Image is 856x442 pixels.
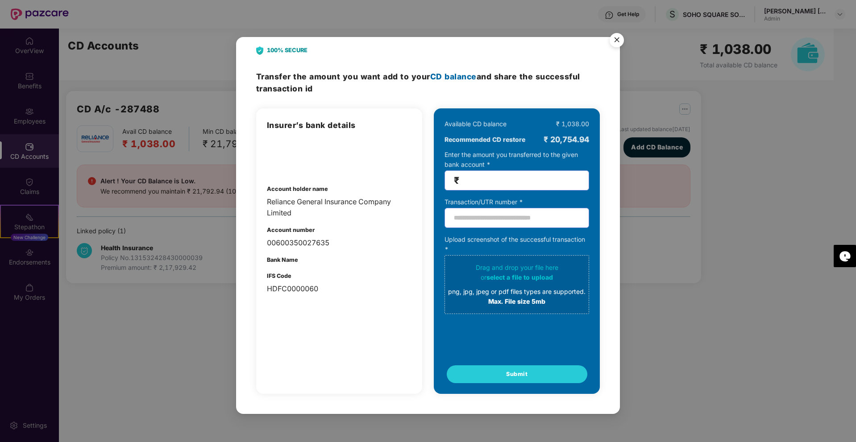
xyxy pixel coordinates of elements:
b: Account number [267,227,315,234]
div: png, jpg, jpeg or pdf files types are supported. [448,287,586,297]
div: ₹ 20,754.94 [544,133,589,146]
button: Close [604,29,628,53]
img: svg+xml;base64,PHN2ZyB4bWxucz0iaHR0cDovL3d3dy53My5vcmcvMjAwMC9zdmciIHdpZHRoPSIyNCIgaGVpZ2h0PSIyOC... [256,46,263,55]
div: Max. File size 5mb [448,297,586,307]
span: Drag and drop your file hereorselect a file to uploadpng, jpg, jpeg or pdf files types are suppor... [445,256,589,314]
div: or [448,273,586,283]
h3: Transfer the amount and share the successful transaction id [256,70,600,95]
div: Available CD balance [445,119,507,129]
div: 00600350027635 [267,237,411,248]
img: login [267,140,313,172]
b: 100% SECURE [267,46,307,55]
div: Enter the amount you transferred to the given bank account * [445,150,589,191]
b: Account holder name [267,186,328,192]
span: ₹ [454,176,459,186]
div: Transaction/UTR number * [445,198,589,207]
b: Recommended CD restore [445,135,525,145]
span: CD balance [430,72,477,81]
div: HDFC0000060 [267,283,411,294]
div: ₹ 1,038.00 [556,119,589,129]
div: Upload screenshot of the successful transaction * [445,235,589,314]
b: Bank Name [267,256,298,263]
h3: Insurer’s bank details [267,119,411,132]
b: IFS Code [267,273,291,279]
span: select a file to upload [486,274,553,281]
span: you want add to your [343,72,477,81]
div: Reliance General Insurance Company Limited [267,196,411,219]
button: Submit [447,365,587,383]
div: Drag and drop your file here [448,263,586,307]
img: svg+xml;base64,PHN2ZyB4bWxucz0iaHR0cDovL3d3dy53My5vcmcvMjAwMC9zdmciIHdpZHRoPSI1NiIgaGVpZ2h0PSI1Ni... [604,29,629,54]
span: Submit [506,370,528,379]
